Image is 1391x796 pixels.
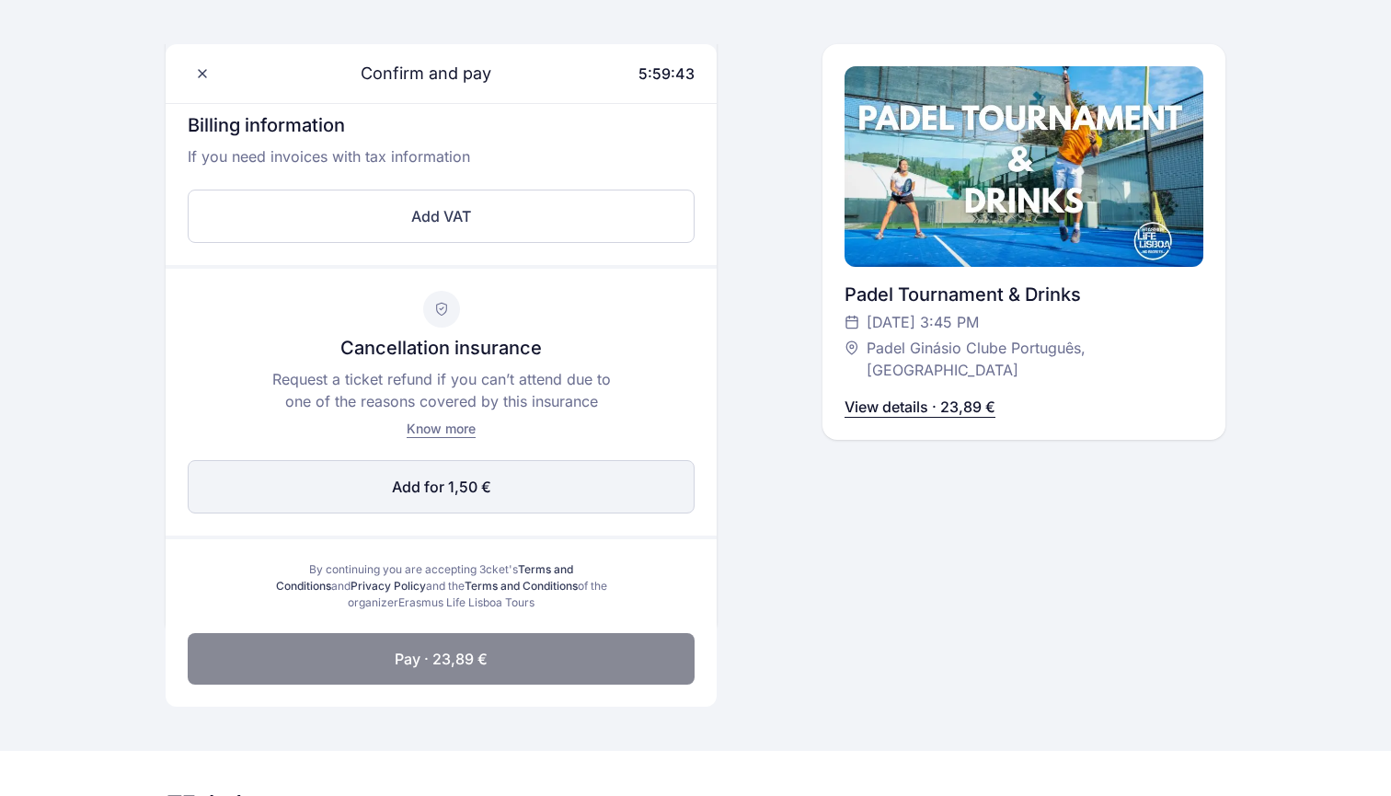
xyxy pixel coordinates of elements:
a: Terms and Conditions [465,579,578,593]
span: [DATE] 3:45 PM [867,311,979,333]
span: Padel Ginásio Clube Português, [GEOGRAPHIC_DATA] [867,337,1185,381]
span: 5:59:43 [638,64,695,83]
p: Request a ticket refund if you can’t attend due to one of the reasons covered by this insurance [265,368,618,412]
span: Confirm and pay [339,61,491,87]
div: Padel Tournament & Drinks [845,282,1203,307]
span: Pay · 23,89 € [395,648,488,670]
button: Add VAT [188,190,695,243]
span: Know more [407,421,476,436]
span: Erasmus Life Lisboa Tours [398,595,535,609]
p: Cancellation insurance [340,335,542,361]
h3: Billing information [188,112,695,145]
a: Privacy Policy [351,579,426,593]
span: Add for 1,50 € [392,476,491,498]
button: Add for 1,50 € [188,460,695,513]
div: By continuing you are accepting 3cket's and and the of the organizer [269,561,614,611]
button: Pay · 23,89 € [188,633,695,685]
p: View details · 23,89 € [845,396,995,418]
p: If you need invoices with tax information [188,145,695,182]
